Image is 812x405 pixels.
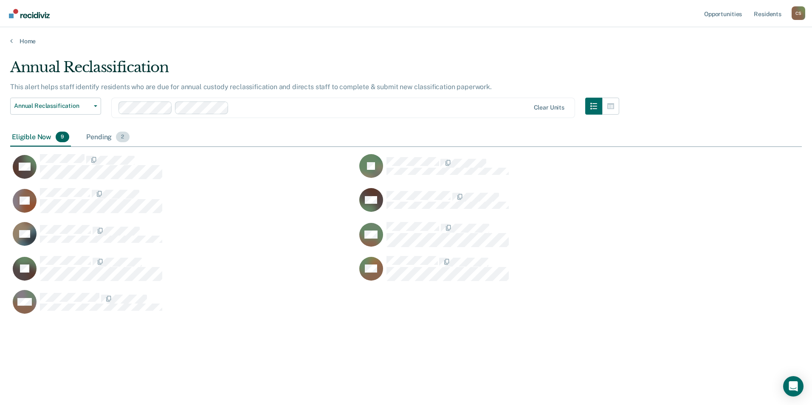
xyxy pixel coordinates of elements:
[85,128,131,147] div: Pending2
[357,256,703,290] div: CaseloadOpportunityCell-00488870
[10,188,357,222] div: CaseloadOpportunityCell-00353105
[9,9,50,18] img: Recidiviz
[10,98,101,115] button: Annual Reclassification
[783,376,804,397] div: Open Intercom Messenger
[10,256,357,290] div: CaseloadOpportunityCell-00583802
[10,59,619,83] div: Annual Reclassification
[792,6,805,20] button: Profile dropdown button
[56,132,69,143] span: 9
[10,37,802,45] a: Home
[357,222,703,256] div: CaseloadOpportunityCell-00367478
[357,154,703,188] div: CaseloadOpportunityCell-00618081
[10,83,492,91] p: This alert helps staff identify residents who are due for annual custody reclassification and dir...
[792,6,805,20] div: C S
[10,222,357,256] div: CaseloadOpportunityCell-00382128
[10,128,71,147] div: Eligible Now9
[534,104,565,111] div: Clear units
[116,132,129,143] span: 2
[10,154,357,188] div: CaseloadOpportunityCell-00570872
[357,188,703,222] div: CaseloadOpportunityCell-00616607
[14,102,90,110] span: Annual Reclassification
[10,290,357,323] div: CaseloadOpportunityCell-00491481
